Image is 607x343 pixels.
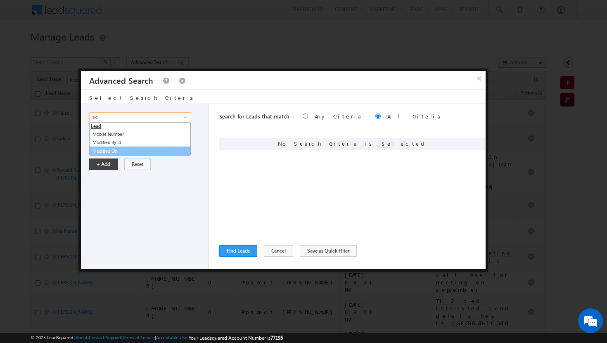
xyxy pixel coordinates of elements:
a: Modified By Id [90,138,190,147]
h3: Advanced Search [89,71,153,90]
div: Chat with us now [43,43,139,54]
span: © 2025 LeadSquared | | | | | [31,334,283,342]
a: Terms of Service [123,335,155,340]
input: Type to Search [89,112,191,122]
button: Cancel [264,245,293,257]
button: + Add [89,158,118,170]
a: Contact Support [89,335,121,340]
button: Reset [124,158,151,170]
div: No Search Criteria is Selected [219,138,486,150]
button: Find Leads [219,245,257,257]
a: About [76,335,88,340]
a: Acceptable Use [156,335,187,340]
span: Search for Leads that match [219,113,289,120]
textarea: Type your message and hit 'Enter' [11,76,151,247]
li: Lead [90,123,190,130]
img: d_60004797649_company_0_60004797649 [14,43,35,54]
button: Save as Quick Filter [300,245,357,257]
label: Any Criteria [315,113,362,120]
label: All Criteria [387,113,441,120]
a: Show All Items [179,113,190,121]
span: Select Search Criteria [89,94,194,101]
span: 77195 [270,335,283,341]
em: Start Chat [112,254,150,265]
span: Your Leadsquared Account Number is [189,335,283,341]
div: Minimize live chat window [135,4,155,24]
button: × [473,71,486,85]
a: Mobile Number [90,130,190,139]
a: Modified On [89,147,191,156]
